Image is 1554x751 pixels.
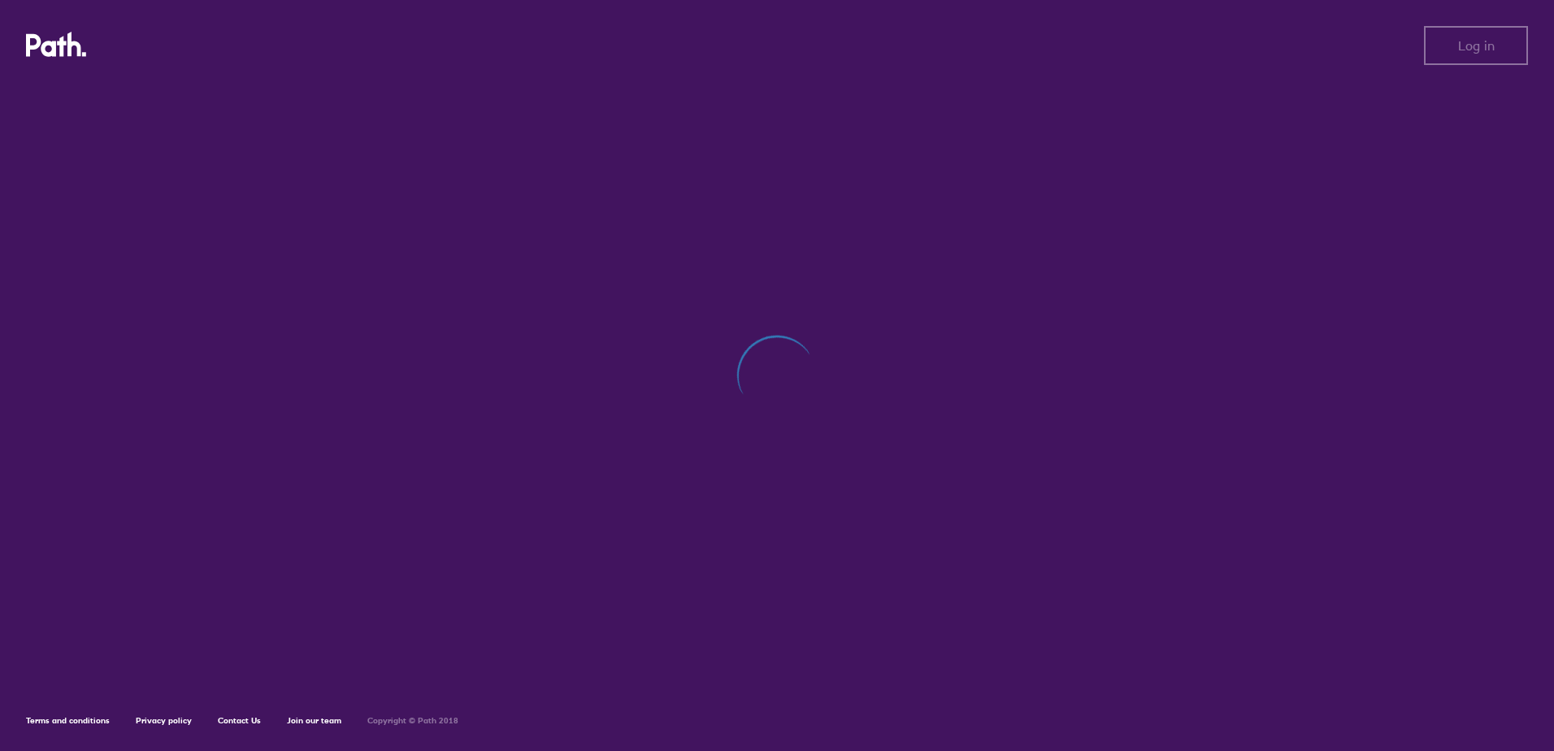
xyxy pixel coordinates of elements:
[287,715,341,726] a: Join our team
[1424,26,1528,65] button: Log in
[367,716,458,726] h6: Copyright © Path 2018
[1458,38,1495,53] span: Log in
[26,715,110,726] a: Terms and conditions
[136,715,192,726] a: Privacy policy
[218,715,261,726] a: Contact Us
